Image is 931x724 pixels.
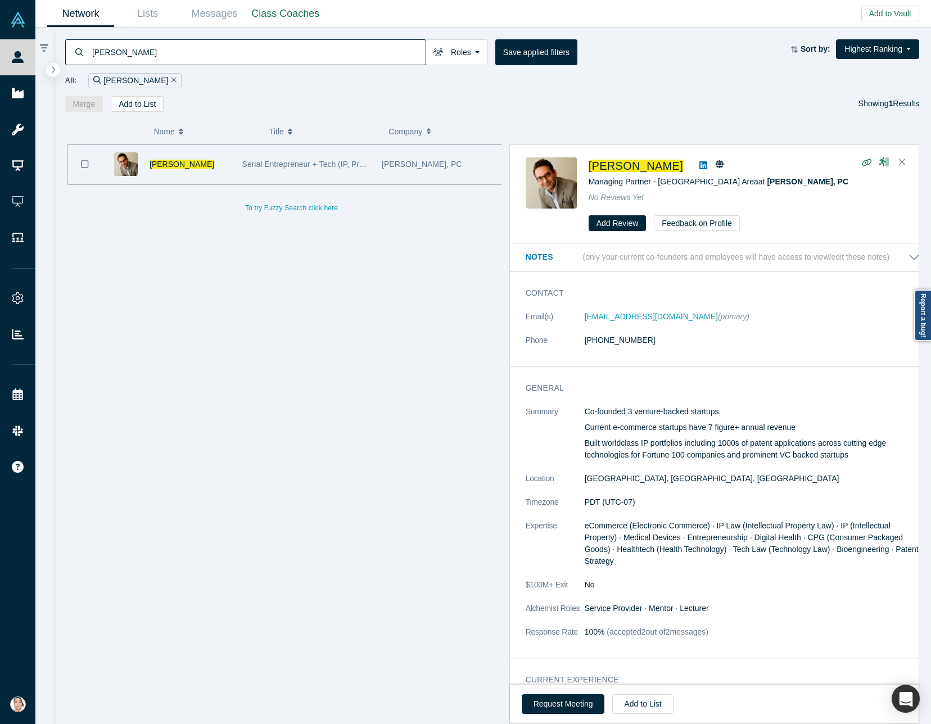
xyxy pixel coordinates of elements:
[585,422,920,433] p: Current e-commerce startups have 7 figure+ annual revenue
[526,287,904,299] h3: Contact
[858,96,919,112] div: Showing
[585,521,919,565] span: eCommerce (Electronic Commerce) · IP Law (Intellectual Property Law) · IP (Intellectual Property)...
[526,579,585,603] dt: $100M+ Exit
[388,120,496,143] button: Company
[585,496,920,508] dd: PDT (UTC-07)
[91,39,426,65] input: Search by name, title, company, summary, expertise, investment criteria or topics of focus
[150,160,214,169] a: [PERSON_NAME]
[526,603,585,626] dt: Alchemist Roles
[67,145,102,184] button: Bookmark
[526,520,585,579] dt: Expertise
[65,75,77,86] span: All:
[589,177,848,186] span: Managing Partner - [GEOGRAPHIC_DATA] Area at
[585,603,920,614] dd: Service Provider · Mentor · Lecturer
[495,39,577,65] button: Save applied filters
[526,626,585,650] dt: Response Rate
[526,311,585,334] dt: Email(s)
[181,1,248,27] a: Messages
[153,120,257,143] button: Name
[168,74,177,87] button: Remove Filter
[585,406,920,418] p: Co-founded 3 venture-backed startups
[801,44,830,53] strong: Sort by:
[237,201,346,215] button: To try Fuzzy Search click here
[111,96,164,112] button: Add to List
[585,473,920,485] dd: [GEOGRAPHIC_DATA], [GEOGRAPHIC_DATA], [GEOGRAPHIC_DATA]
[585,336,656,345] a: [PHONE_NUMBER]
[248,1,323,27] a: Class Coaches
[388,120,422,143] span: Company
[526,251,581,263] h3: Notes
[526,406,585,473] dt: Summary
[894,153,911,171] button: Close
[583,252,890,262] p: (only your current co-founders and employees will have access to view/edit these notes)
[114,152,138,176] img: Kayvon Pourmirzaie's Profile Image
[114,1,181,27] a: Lists
[585,437,920,461] p: Built worldclass IP portfolios including 1000s of patent applications across cutting edge technol...
[585,579,920,591] dd: No
[65,96,103,112] button: Merge
[718,312,749,321] span: (primary)
[10,696,26,712] img: Natasha Lowery's Account
[612,694,673,714] button: Add to List
[526,334,585,358] dt: Phone
[836,39,919,59] button: Highest Ranking
[585,312,718,321] a: [EMAIL_ADDRESS][DOMAIN_NAME]
[604,627,708,636] span: (accepted 2 out of 2 messages)
[914,289,931,341] a: Report a bug!
[526,157,577,209] img: Kayvon Pourmirzaie's Profile Image
[47,1,114,27] a: Network
[585,627,605,636] span: 100%
[889,99,893,108] strong: 1
[889,99,919,108] span: Results
[153,120,174,143] span: Name
[526,251,920,263] button: Notes (only your current co-founders and employees will have access to view/edit these notes)
[269,120,377,143] button: Title
[10,12,26,28] img: Alchemist Vault Logo
[242,160,452,169] span: Serial Entrepreneur + Tech (IP, Product, Corporate) Attorney
[88,73,182,88] div: [PERSON_NAME]
[589,215,647,231] button: Add Review
[526,473,585,496] dt: Location
[526,674,904,686] h3: Current Experience
[861,6,919,21] button: Add to Vault
[526,382,904,394] h3: General
[426,39,487,65] button: Roles
[522,694,605,714] button: Request Meeting
[382,160,462,169] span: [PERSON_NAME], PC
[767,177,848,186] a: [PERSON_NAME], PC
[654,215,740,231] button: Feedback on Profile
[589,160,683,172] a: [PERSON_NAME]
[589,193,644,202] span: No Reviews Yet
[269,120,284,143] span: Title
[526,496,585,520] dt: Timezone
